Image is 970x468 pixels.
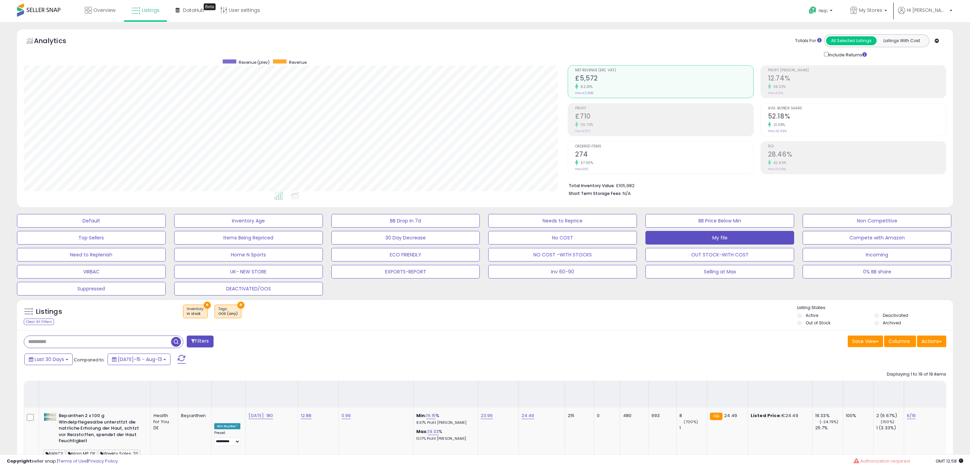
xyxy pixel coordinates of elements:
[214,431,241,446] div: Preset:
[623,413,643,419] div: 480
[289,59,307,65] span: Revenue
[575,107,753,110] span: Profit
[88,458,118,464] a: Privacy Policy
[768,74,946,84] h2: 12.74%
[204,3,216,10] div: Tooltip anchor
[36,307,62,317] h5: Listings
[848,336,883,347] button: Save View
[153,413,173,431] div: Health for You DE
[174,265,323,278] button: UK- NEW STORE
[108,354,170,365] button: [DATE]-15 - Aug-13
[679,413,707,419] div: 8
[569,191,622,196] b: Short Term Storage Fees:
[797,305,953,311] p: Listing States:
[183,7,204,14] span: DataHub
[575,167,588,171] small: Prev: 200
[521,412,534,419] a: 24.49
[826,36,877,45] button: All Selected Listings
[876,36,927,45] button: Listings With Cost
[187,306,204,317] span: Inventory :
[331,265,480,278] button: EXPORTS-REPORT
[815,413,843,419] div: 19.33%
[428,428,439,435] a: 19.33
[416,413,473,425] div: %
[187,311,204,316] div: in stock
[59,413,141,446] b: Bepanthen 2 x 100 g Windelpflegesalbe untersttzt die natrliche Erholung der Haut, schtzt vor Reiz...
[795,38,822,44] div: Totals For
[846,413,868,419] div: 100%
[889,338,910,345] span: Columns
[819,8,828,14] span: Help
[883,312,908,318] label: Deactivated
[488,214,637,228] button: Needs to Reprice
[237,302,244,309] button: ×
[898,7,952,22] a: Hi [PERSON_NAME]
[597,413,615,419] div: 0
[187,336,213,347] button: Filters
[174,214,323,228] button: Inventory Age
[917,336,946,347] button: Actions
[34,36,79,47] h5: Analytics
[331,231,480,245] button: 30 Day Decrease
[645,231,794,245] button: My file
[883,320,901,326] label: Archived
[645,248,794,262] button: OUT STOCK-WITH COST
[17,231,166,245] button: Top Sellers
[907,412,916,419] a: 6/19
[768,91,783,95] small: Prev: 9.21%
[174,231,323,245] button: Items Being Repriced
[751,413,807,419] div: €24.49
[907,7,948,14] span: Hi [PERSON_NAME]
[35,356,64,363] span: Last 30 Days
[331,214,480,228] button: BB Drop in 7d
[768,150,946,160] h2: 28.46%
[645,265,794,278] button: Selling at Max
[301,412,312,419] a: 12.88
[488,248,637,262] button: NO COST -WITH STOCKS
[578,122,593,127] small: 110.70%
[181,413,206,419] div: Bepanthen
[884,336,916,347] button: Columns
[803,1,839,22] a: Help
[204,302,211,309] button: ×
[174,282,323,295] button: DEACTIVATED/OOS
[416,412,426,419] b: Min:
[771,122,785,127] small: 21.38%
[575,112,753,122] h2: £710
[768,167,786,171] small: Prev: 19.95%
[426,412,436,419] a: 16.15
[803,231,951,245] button: Compete with Amazon
[710,413,722,420] small: FBA
[768,69,946,72] span: Profit [PERSON_NAME]
[218,306,238,317] span: Tags :
[768,129,787,133] small: Prev: 42.99%
[7,458,118,465] div: seller snap | |
[24,354,73,365] button: Last 30 Days
[575,150,753,160] h2: 274
[7,458,32,464] strong: Copyright
[652,413,671,419] div: 693
[751,412,782,419] b: Listed Price:
[218,311,238,316] div: OOS (any)
[416,429,473,441] div: %
[569,181,941,189] li: £105,982
[771,84,786,89] small: 38.33%
[481,412,493,419] a: 23.99
[859,7,882,14] span: My Stores
[488,265,637,278] button: Inv 60-90
[214,423,241,429] div: Win BuyBox *
[142,7,160,14] span: Listings
[578,160,593,165] small: 37.00%
[17,282,166,295] button: Suppressed
[568,413,589,419] div: 215
[93,7,115,14] span: Overview
[416,420,473,425] p: 8.67% Profit [PERSON_NAME]
[768,107,946,110] span: Avg. Buybox Share
[815,425,843,431] div: 25.7%
[768,145,946,148] span: ROI
[569,183,615,188] b: Total Inventory Value:
[806,320,830,326] label: Out of Stock
[808,6,817,15] i: Get Help
[623,190,631,197] span: N/A
[74,357,105,363] span: Compared to:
